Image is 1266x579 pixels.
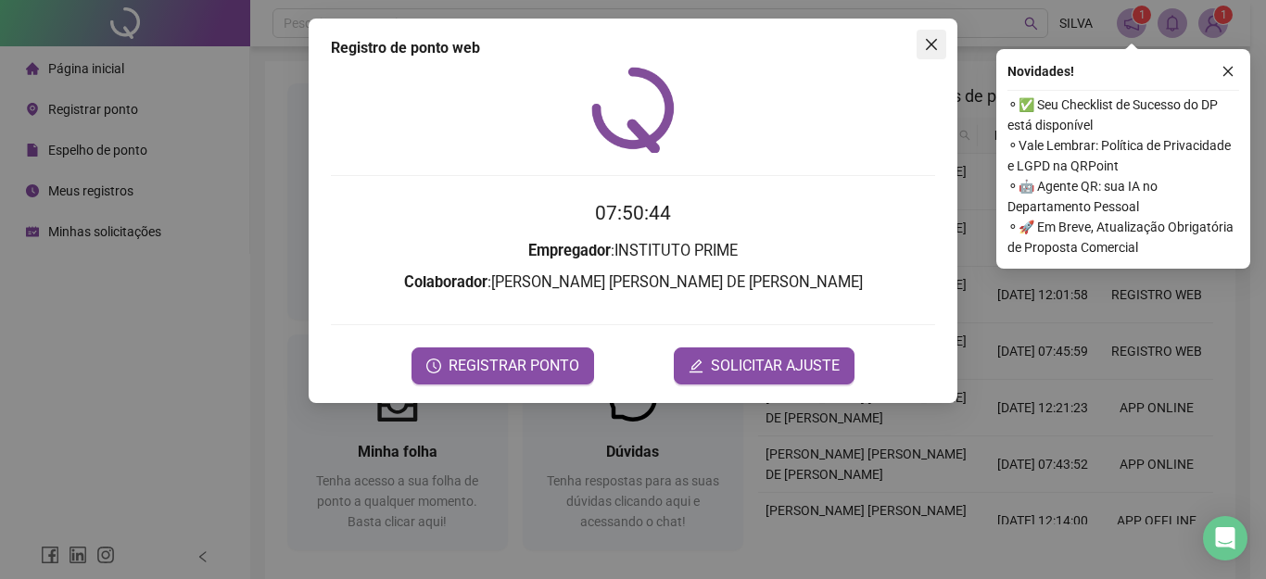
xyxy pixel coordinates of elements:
button: editSOLICITAR AJUSTE [674,347,855,384]
time: 07:50:44 [595,202,671,224]
div: Open Intercom Messenger [1203,516,1247,560]
span: close [1222,65,1234,78]
span: REGISTRAR PONTO [449,355,579,377]
span: ⚬ 🚀 Em Breve, Atualização Obrigatória de Proposta Comercial [1007,217,1239,258]
span: SOLICITAR AJUSTE [711,355,840,377]
span: clock-circle [426,359,441,373]
button: REGISTRAR PONTO [411,347,594,384]
div: Registro de ponto web [331,37,935,59]
span: ⚬ 🤖 Agente QR: sua IA no Departamento Pessoal [1007,176,1239,217]
span: edit [689,359,703,373]
span: ⚬ ✅ Seu Checklist de Sucesso do DP está disponível [1007,94,1239,135]
h3: : INSTITUTO PRIME [331,239,935,263]
strong: Empregador [528,242,611,259]
h3: : [PERSON_NAME] [PERSON_NAME] DE [PERSON_NAME] [331,271,935,295]
span: Novidades ! [1007,61,1074,82]
span: ⚬ Vale Lembrar: Política de Privacidade e LGPD na QRPoint [1007,135,1239,176]
button: Close [917,30,946,59]
strong: Colaborador [404,273,487,291]
img: QRPoint [591,67,675,153]
span: close [924,37,939,52]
